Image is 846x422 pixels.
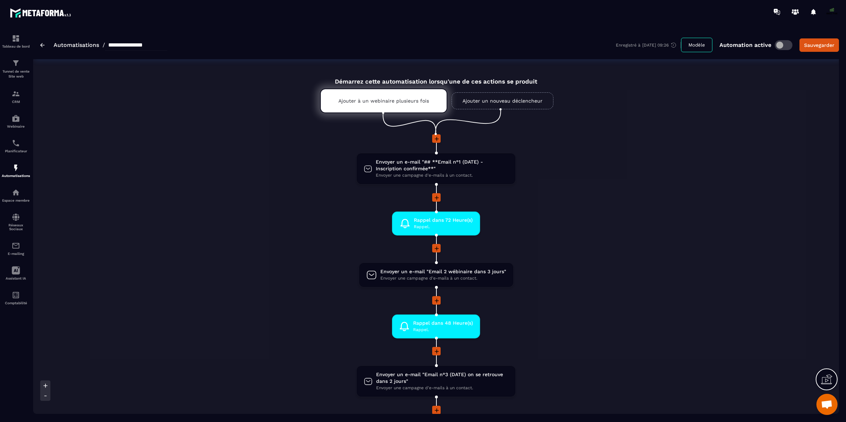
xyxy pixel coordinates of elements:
span: Envoyer une campagne d'e-mails à un contact. [376,172,508,179]
img: social-network [12,213,20,221]
div: Enregistré à [616,42,681,48]
a: automationsautomationsWebinaire [2,109,30,134]
p: Comptabilité [2,301,30,305]
a: automationsautomationsEspace membre [2,183,30,208]
p: Assistant IA [2,276,30,280]
a: emailemailE-mailing [2,236,30,261]
img: automations [12,164,20,172]
p: Planificateur [2,149,30,153]
img: accountant [12,291,20,299]
span: Envoyer un e-mail "Email 2 wébinaire dans 3 jours" [380,268,506,275]
span: Envoyer une campagne d'e-mails à un contact. [380,275,506,282]
p: [DATE] 09:26 [642,43,669,48]
span: Rappel dans 48 Heure(s) [413,320,473,326]
a: automationsautomationsAutomatisations [2,158,30,183]
p: E-mailing [2,252,30,256]
a: accountantaccountantComptabilité [2,286,30,310]
a: Automatisations [54,42,99,48]
img: automations [12,188,20,197]
span: Envoyer un e-mail "Email n°3 (DATE) on se retrouve dans 2 jours" [376,371,508,385]
span: Rappel dans 72 Heure(s) [414,217,473,224]
span: Envoyer une campagne d'e-mails à un contact. [376,385,508,391]
div: Démarrez cette automatisation lorsqu'une de ces actions se produit [302,70,570,85]
div: Sauvegarder [804,42,834,49]
span: Rappel. [413,326,473,333]
img: logo [10,6,73,19]
img: formation [12,59,20,67]
img: formation [12,90,20,98]
img: arrow [40,43,45,47]
a: formationformationCRM [2,84,30,109]
p: Espace membre [2,198,30,202]
a: Assistant IA [2,261,30,286]
img: formation [12,34,20,43]
img: automations [12,114,20,123]
p: Tableau de bord [2,44,30,48]
img: email [12,241,20,250]
span: Rappel. [414,224,473,230]
div: Ouvrir le chat [816,394,838,415]
img: scheduler [12,139,20,147]
p: Automation active [719,42,771,48]
a: social-networksocial-networkRéseaux Sociaux [2,208,30,236]
span: / [103,42,105,48]
button: Sauvegarder [799,38,839,52]
p: Réseaux Sociaux [2,223,30,231]
p: Ajouter à un webinaire plusieurs fois [338,98,429,104]
p: Tunnel de vente Site web [2,69,30,79]
span: Envoyer un e-mail "## **Email n°1 (DATE) - Inscription confirmée**" [376,159,508,172]
p: CRM [2,100,30,104]
a: Ajouter un nouveau déclencheur [452,92,553,109]
button: Modèle [681,38,712,52]
a: formationformationTableau de bord [2,29,30,54]
a: formationformationTunnel de vente Site web [2,54,30,84]
p: Automatisations [2,174,30,178]
p: Webinaire [2,124,30,128]
a: schedulerschedulerPlanificateur [2,134,30,158]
